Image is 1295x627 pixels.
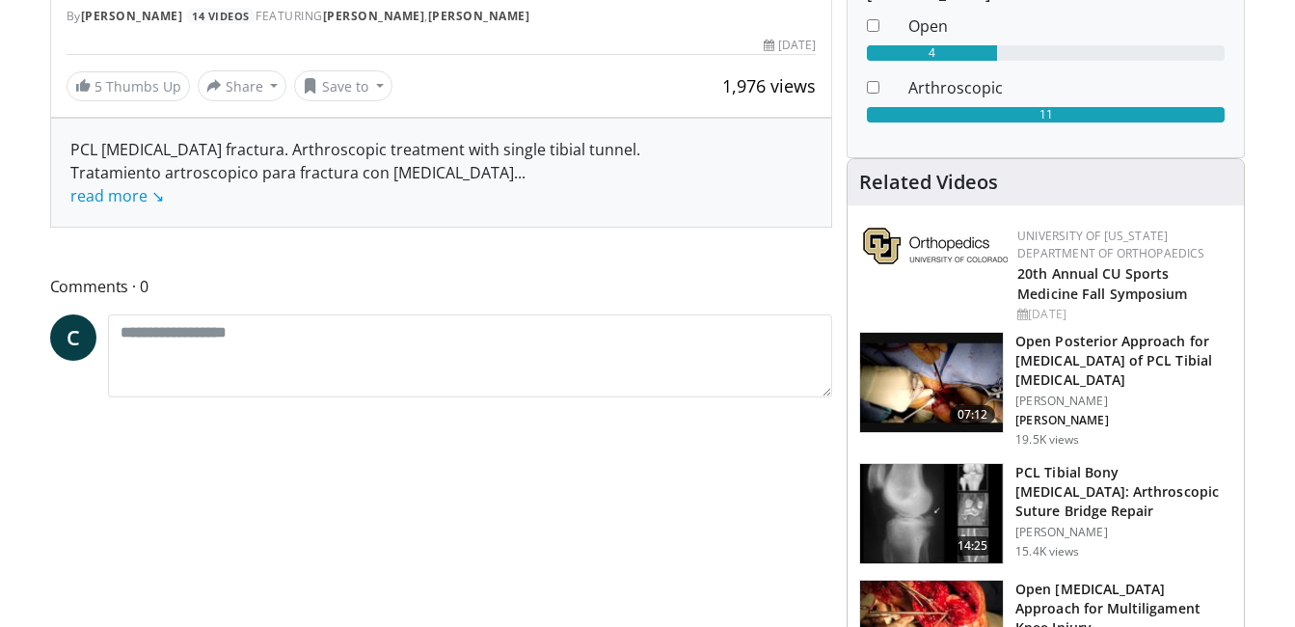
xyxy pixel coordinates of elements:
a: [PERSON_NAME] [81,8,183,24]
div: By FEATURING , [67,8,817,25]
div: [DATE] [1017,306,1228,323]
dd: Open [894,14,1239,38]
p: [PERSON_NAME] [1015,394,1232,409]
span: 07:12 [950,405,996,424]
div: 11 [867,107,1225,123]
a: 5 Thumbs Up [67,71,190,101]
div: 4 [867,45,997,61]
a: read more ↘ [70,185,164,206]
a: 20th Annual CU Sports Medicine Fall Symposium [1017,264,1187,303]
a: 14:25 PCL Tibial Bony [MEDICAL_DATA]: Arthroscopic Suture Bridge Repair [PERSON_NAME] 15.4K views [859,463,1232,565]
img: 38394_0000_3.png.150x105_q85_crop-smart_upscale.jpg [860,464,1003,564]
button: Share [198,70,287,101]
p: 19.5K views [1015,432,1079,448]
p: [PERSON_NAME] [1015,525,1232,540]
a: 14 Videos [186,8,256,24]
a: C [50,314,96,361]
button: Save to [294,70,392,101]
a: 07:12 Open Posterior Approach for [MEDICAL_DATA] of PCL Tibial [MEDICAL_DATA] [PERSON_NAME] [PERS... [859,332,1232,448]
a: University of [US_STATE] Department of Orthopaedics [1017,228,1204,261]
h3: PCL Tibial Bony [MEDICAL_DATA]: Arthroscopic Suture Bridge Repair [1015,463,1232,521]
span: 1,976 views [722,74,816,97]
img: 355603a8-37da-49b6-856f-e00d7e9307d3.png.150x105_q85_autocrop_double_scale_upscale_version-0.2.png [863,228,1008,264]
span: 5 [94,77,102,95]
img: e9f6b273-e945-4392-879d-473edd67745f.150x105_q85_crop-smart_upscale.jpg [860,333,1003,433]
a: [PERSON_NAME] [323,8,425,24]
a: [PERSON_NAME] [428,8,530,24]
div: PCL [MEDICAL_DATA] fractura. Arthroscopic treatment with single tibial tunnel. Tratamiento artros... [70,138,813,207]
dd: Arthroscopic [894,76,1239,99]
p: 15.4K views [1015,544,1079,559]
p: Jonathan Watson [1015,413,1232,428]
span: 14:25 [950,536,996,556]
div: [DATE] [764,37,816,54]
h4: Related Videos [859,171,998,194]
span: Comments 0 [50,274,833,299]
h3: Open Posterior Approach for [MEDICAL_DATA] of PCL Tibial [MEDICAL_DATA] [1015,332,1232,390]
